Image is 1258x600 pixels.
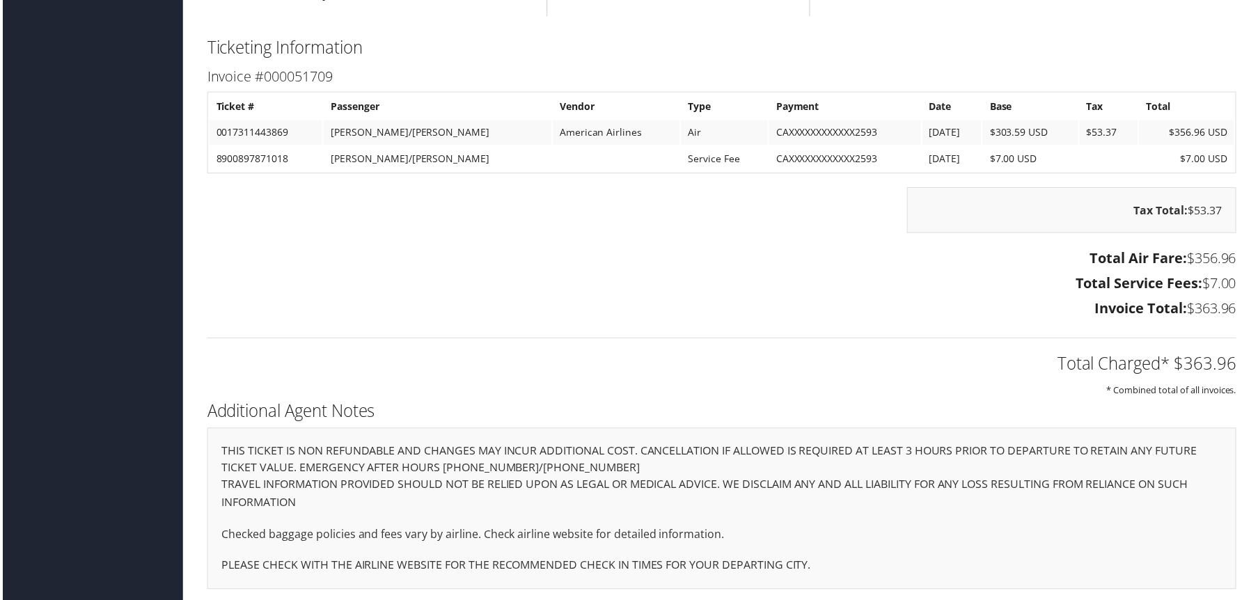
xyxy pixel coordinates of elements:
[553,94,680,119] th: Vendor
[1136,203,1190,219] strong: Tax Total:
[205,35,1239,59] h2: Ticketing Information
[682,147,769,172] td: Service Fee
[1082,94,1140,119] th: Tax
[207,94,321,119] th: Ticket #
[770,94,922,119] th: Payment
[1109,385,1239,397] small: * Combined total of all invoices.
[207,120,321,145] td: 0017311443869
[682,94,769,119] th: Type
[205,250,1239,269] h3: $356.96
[205,429,1239,591] div: THIS TICKET IS NON REFUNDABLE AND CHANGES MAY INCUR ADDITIONAL COST. CANCELLATION IF ALLOWED IS R...
[220,477,1225,513] p: TRAVEL INFORMATION PROVIDED SHOULD NOT BE RELIED UPON AS LEGAL OR MEDICAL ADVICE. WE DISCLAIM ANY...
[682,120,769,145] td: Air
[924,147,984,172] td: [DATE]
[322,147,551,172] td: [PERSON_NAME]/[PERSON_NAME]
[205,300,1239,319] h3: $363.96
[924,120,984,145] td: [DATE]
[924,94,984,119] th: Date
[1097,300,1190,319] strong: Invoice Total:
[984,147,1080,172] td: $7.00 USD
[1078,275,1205,294] strong: Total Service Fees:
[205,353,1239,377] h2: Total Charged* $363.96
[1142,147,1237,172] td: $7.00 USD
[207,147,321,172] td: 8900897871018
[322,120,551,145] td: [PERSON_NAME]/[PERSON_NAME]
[1092,250,1190,269] strong: Total Air Fare:
[322,94,551,119] th: Passenger
[1142,94,1237,119] th: Total
[220,559,1225,577] p: PLEASE CHECK WITH THE AIRLINE WEBSITE FOR THE RECOMMENDED CHECK IN TIMES FOR YOUR DEPARTING CITY.
[205,401,1239,425] h2: Additional Agent Notes
[770,147,922,172] td: CAXXXXXXXXXXXX2593
[205,275,1239,294] h3: $7.00
[909,188,1239,234] div: $53.37
[205,67,1239,86] h3: Invoice #000051709
[984,120,1080,145] td: $303.59 USD
[553,120,680,145] td: American Airlines
[1142,120,1237,145] td: $356.96 USD
[1082,120,1140,145] td: $53.37
[770,120,922,145] td: CAXXXXXXXXXXXX2593
[984,94,1080,119] th: Base
[220,528,1225,546] p: Checked baggage policies and fees vary by airline. Check airline website for detailed information.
